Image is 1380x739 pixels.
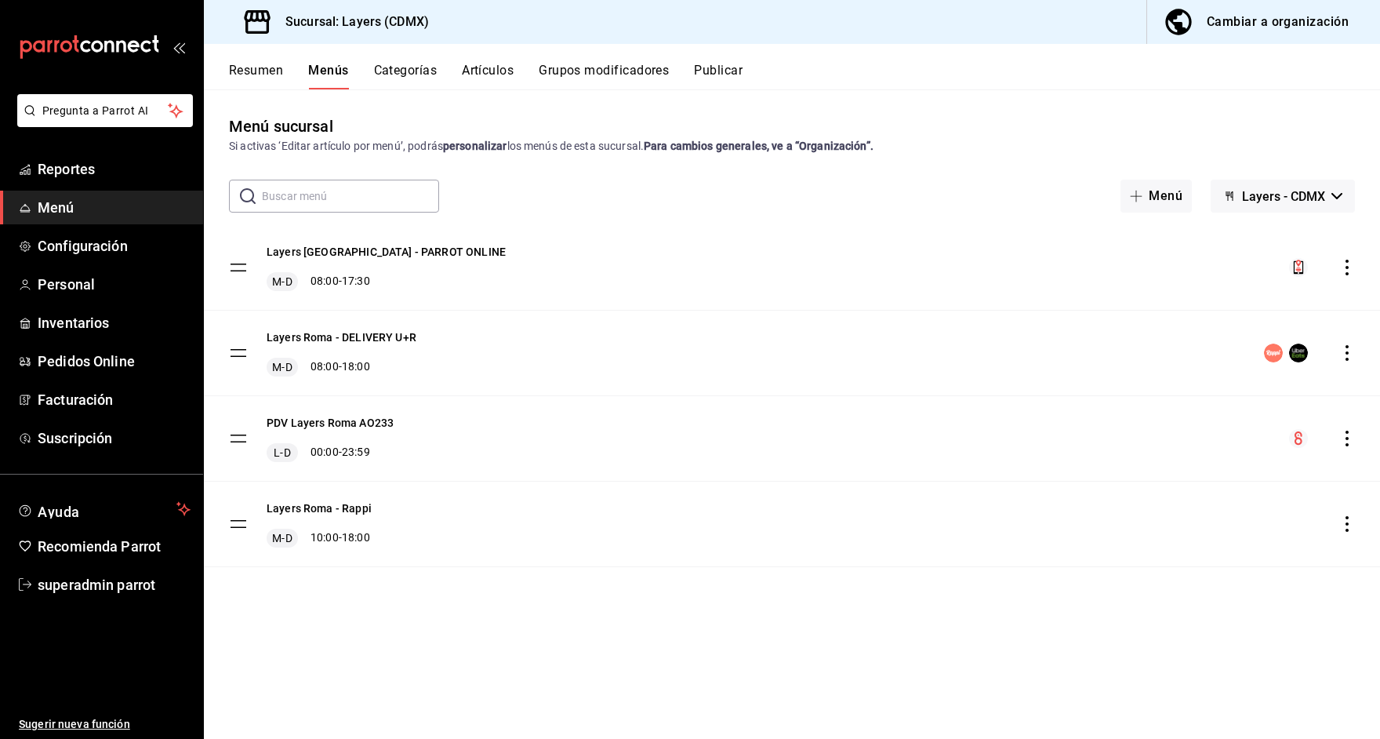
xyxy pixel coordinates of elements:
[269,274,295,289] span: M-D
[38,274,191,295] span: Personal
[267,244,506,260] button: Layers [GEOGRAPHIC_DATA] - PARROT ONLINE
[38,536,191,557] span: Recomienda Parrot
[172,41,185,53] button: open_drawer_menu
[267,329,416,345] button: Layers Roma - DELIVERY U+R
[38,197,191,218] span: Menú
[229,515,248,533] button: drag
[1339,516,1355,532] button: actions
[267,501,372,516] button: Layers Roma - Rappi
[273,13,429,31] h3: Sucursal: Layers (CDMX)
[262,180,439,212] input: Buscar menú
[267,358,416,377] div: 08:00 - 18:00
[17,94,193,127] button: Pregunta a Parrot AI
[1242,189,1325,204] span: Layers - CDMX
[644,140,873,152] strong: Para cambios generales, ve a “Organización”.
[38,500,170,519] span: Ayuda
[1207,11,1349,33] div: Cambiar a organización
[267,272,506,291] div: 08:00 - 17:30
[204,225,1380,567] table: menu-maker-table
[38,235,191,257] span: Configuración
[38,312,191,333] span: Inventarios
[229,344,248,362] button: drag
[1339,260,1355,275] button: actions
[694,63,743,89] button: Publicar
[38,351,191,372] span: Pedidos Online
[11,114,193,130] a: Pregunta a Parrot AI
[269,359,295,375] span: M-D
[229,138,1355,155] div: Si activas ‘Editar artículo por menú’, podrás los menús de esta sucursal.
[38,389,191,410] span: Facturación
[38,428,191,449] span: Suscripción
[38,158,191,180] span: Reportes
[443,140,507,152] strong: personalizar
[229,258,248,277] button: drag
[462,63,514,89] button: Artículos
[19,716,191,733] span: Sugerir nueva función
[271,445,293,461] span: L-D
[42,103,169,119] span: Pregunta a Parrot AI
[229,63,1380,89] div: navigation tabs
[229,115,333,138] div: Menú sucursal
[1339,345,1355,361] button: actions
[229,429,248,448] button: drag
[269,530,295,546] span: M-D
[1211,180,1355,213] button: Layers - CDMX
[1339,431,1355,446] button: actions
[38,574,191,595] span: superadmin parrot
[308,63,348,89] button: Menús
[374,63,438,89] button: Categorías
[267,415,394,431] button: PDV Layers Roma AO233
[539,63,669,89] button: Grupos modificadores
[267,529,372,548] div: 10:00 - 18:00
[229,63,283,89] button: Resumen
[267,443,394,462] div: 00:00 - 23:59
[1120,180,1192,213] button: Menú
